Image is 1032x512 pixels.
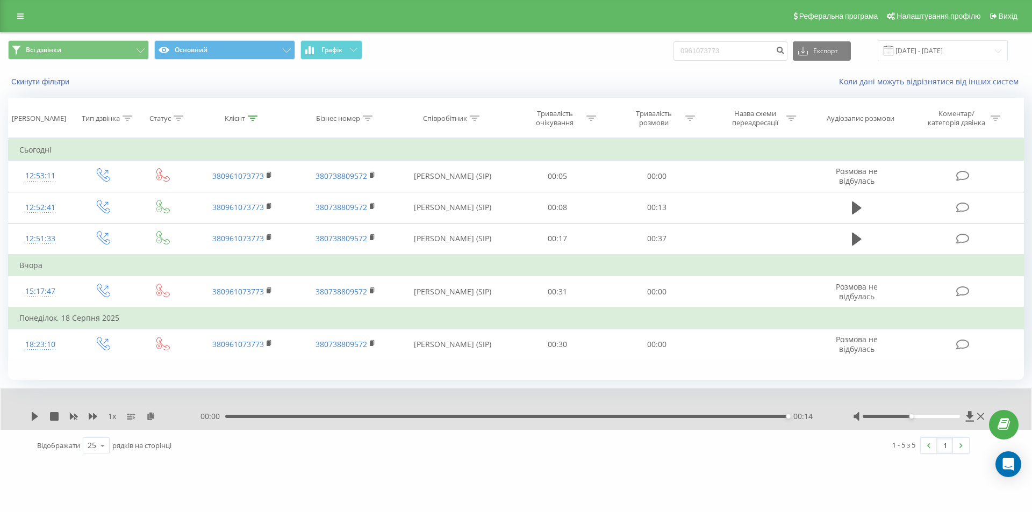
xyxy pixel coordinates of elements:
span: Розмова не відбулась [836,334,878,354]
div: Аудіозапис розмови [827,114,894,123]
div: 15:17:47 [19,281,61,302]
a: 380961073773 [212,233,264,243]
a: 380738809572 [316,339,367,349]
td: 00:05 [508,161,607,192]
div: 1 - 5 з 5 [892,439,915,450]
div: Назва схеми переадресації [726,109,784,127]
div: Тривалість очікування [526,109,584,127]
td: Понеділок, 18 Серпня 2025 [9,307,1024,329]
td: [PERSON_NAME] (SIP) [397,192,508,223]
div: Бізнес номер [316,114,360,123]
div: Accessibility label [909,414,913,419]
span: Налаштування профілю [897,12,980,20]
a: 380961073773 [212,171,264,181]
div: 18:23:10 [19,334,61,355]
span: Відображати [37,441,80,450]
span: 00:00 [200,411,225,422]
span: 1 x [108,411,116,422]
div: 12:53:11 [19,165,61,186]
a: 380961073773 [212,202,264,212]
div: 25 [88,440,96,451]
td: 00:00 [607,161,706,192]
a: Коли дані можуть відрізнятися вiд інших систем [839,76,1024,86]
div: Співробітник [423,114,467,123]
span: Вихід [999,12,1017,20]
input: Пошук за номером [673,41,787,61]
td: 00:00 [607,276,706,308]
button: Експорт [793,41,851,61]
div: Accessibility label [786,414,791,419]
div: [PERSON_NAME] [12,114,66,123]
button: Графік [300,40,362,60]
a: 1 [937,438,953,453]
td: [PERSON_NAME] (SIP) [397,276,508,308]
span: Всі дзвінки [26,46,61,54]
span: Графік [321,46,342,54]
a: 380738809572 [316,233,367,243]
a: 380961073773 [212,339,264,349]
span: Реферальна програма [799,12,878,20]
td: Вчора [9,255,1024,276]
div: Клієнт [225,114,245,123]
td: Сьогодні [9,139,1024,161]
td: 00:30 [508,329,607,360]
span: рядків на сторінці [112,441,171,450]
td: [PERSON_NAME] (SIP) [397,223,508,255]
td: 00:31 [508,276,607,308]
div: 12:52:41 [19,197,61,218]
td: 00:37 [607,223,706,255]
button: Всі дзвінки [8,40,149,60]
div: Open Intercom Messenger [995,451,1021,477]
a: 380738809572 [316,286,367,297]
a: 380738809572 [316,202,367,212]
a: 380738809572 [316,171,367,181]
span: Розмова не відбулась [836,282,878,301]
div: 12:51:33 [19,228,61,249]
div: Тип дзвінка [82,114,120,123]
td: 00:13 [607,192,706,223]
span: Розмова не відбулась [836,166,878,186]
a: 380961073773 [212,286,264,297]
td: 00:17 [508,223,607,255]
button: Основний [154,40,295,60]
button: Скинути фільтри [8,77,75,86]
td: 00:00 [607,329,706,360]
span: 00:14 [793,411,813,422]
div: Коментар/категорія дзвінка [925,109,988,127]
td: [PERSON_NAME] (SIP) [397,161,508,192]
td: [PERSON_NAME] (SIP) [397,329,508,360]
div: Тривалість розмови [625,109,683,127]
div: Статус [149,114,171,123]
td: 00:08 [508,192,607,223]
